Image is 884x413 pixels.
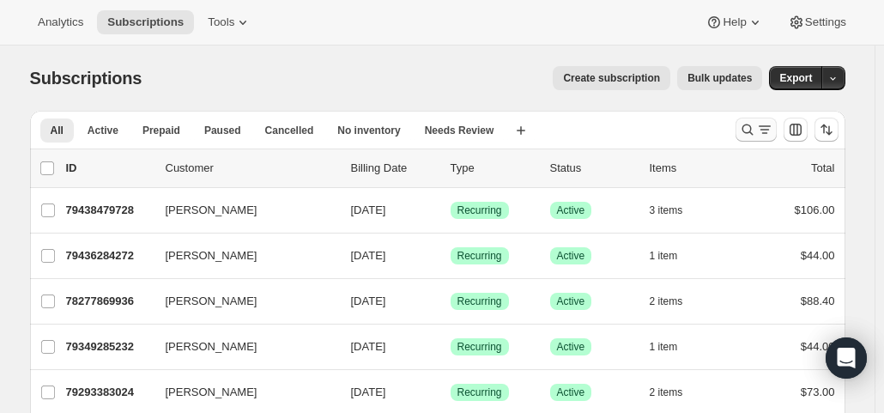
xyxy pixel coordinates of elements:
span: Recurring [457,203,502,217]
span: Prepaid [142,124,180,137]
div: Type [451,160,536,177]
p: Customer [166,160,337,177]
span: Tools [208,15,234,29]
button: [PERSON_NAME] [155,288,327,315]
button: Help [695,10,773,34]
p: Total [811,160,834,177]
span: 3 items [650,203,683,217]
button: [PERSON_NAME] [155,242,327,270]
span: $44.00 [801,340,835,353]
p: Status [550,160,636,177]
button: Subscriptions [97,10,194,34]
span: Recurring [457,340,502,354]
span: [PERSON_NAME] [166,202,257,219]
button: Settings [778,10,857,34]
span: Help [723,15,746,29]
div: Items [650,160,736,177]
span: $88.40 [801,295,835,307]
span: 1 item [650,340,678,354]
span: [DATE] [351,295,386,307]
button: 2 items [650,289,702,313]
span: Recurring [457,249,502,263]
span: Active [557,386,585,399]
span: Export [779,71,812,85]
button: Tools [197,10,262,34]
span: Active [557,203,585,217]
span: Analytics [38,15,83,29]
span: 2 items [650,295,683,308]
div: IDCustomerBilling DateTypeStatusItemsTotal [66,160,835,177]
span: [DATE] [351,203,386,216]
span: 2 items [650,386,683,399]
span: Subscriptions [107,15,184,29]
button: 1 item [650,335,697,359]
div: 79349285232[PERSON_NAME][DATE]SuccessRecurringSuccessActive1 item$44.00 [66,335,835,359]
button: Customize table column order and visibility [784,118,808,142]
span: Recurring [457,386,502,399]
button: Analytics [27,10,94,34]
span: No inventory [337,124,400,137]
div: 79438479728[PERSON_NAME][DATE]SuccessRecurringSuccessActive3 items$106.00 [66,198,835,222]
button: [PERSON_NAME] [155,333,327,361]
button: Create subscription [553,66,670,90]
button: Export [769,66,822,90]
span: Bulk updates [687,71,752,85]
button: 3 items [650,198,702,222]
span: [PERSON_NAME] [166,338,257,355]
div: 79293383024[PERSON_NAME][DATE]SuccessRecurringSuccessActive2 items$73.00 [66,380,835,404]
span: Active [557,340,585,354]
span: [PERSON_NAME] [166,384,257,401]
p: 79438479728 [66,202,152,219]
span: [PERSON_NAME] [166,247,257,264]
p: 78277869936 [66,293,152,310]
div: 79436284272[PERSON_NAME][DATE]SuccessRecurringSuccessActive1 item$44.00 [66,244,835,268]
span: [DATE] [351,249,386,262]
p: 79349285232 [66,338,152,355]
button: Sort the results [814,118,839,142]
button: Create new view [507,118,535,143]
button: Search and filter results [736,118,777,142]
p: 79293383024 [66,384,152,401]
span: Active [557,249,585,263]
p: Billing Date [351,160,437,177]
span: All [51,124,64,137]
button: 2 items [650,380,702,404]
p: 79436284272 [66,247,152,264]
div: Open Intercom Messenger [826,337,867,379]
span: Active [557,295,585,308]
span: [DATE] [351,386,386,398]
p: ID [66,160,152,177]
span: Active [88,124,118,137]
span: Recurring [457,295,502,308]
span: [PERSON_NAME] [166,293,257,310]
button: [PERSON_NAME] [155,197,327,224]
div: 78277869936[PERSON_NAME][DATE]SuccessRecurringSuccessActive2 items$88.40 [66,289,835,313]
span: Needs Review [425,124,494,137]
span: Cancelled [265,124,314,137]
span: 1 item [650,249,678,263]
button: Bulk updates [677,66,762,90]
button: 1 item [650,244,697,268]
span: Subscriptions [30,69,142,88]
span: [DATE] [351,340,386,353]
span: $73.00 [801,386,835,398]
span: Create subscription [563,71,660,85]
span: Paused [204,124,241,137]
span: Settings [805,15,846,29]
span: $44.00 [801,249,835,262]
span: $106.00 [795,203,835,216]
button: [PERSON_NAME] [155,379,327,406]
